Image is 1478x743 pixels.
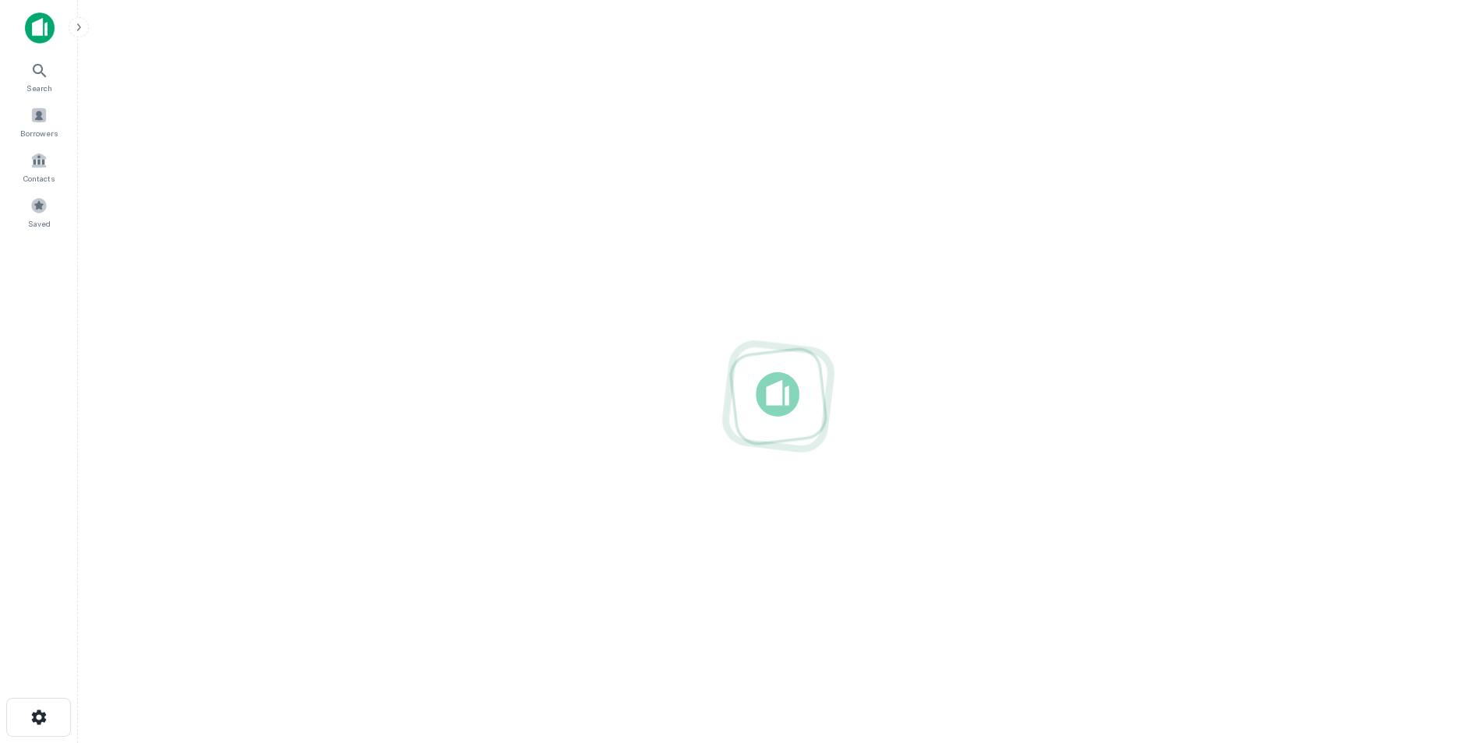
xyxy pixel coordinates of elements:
span: Contacts [23,172,55,185]
a: Borrowers [5,100,73,143]
a: Saved [5,191,73,233]
iframe: Chat Widget [1400,618,1478,693]
span: Borrowers [20,127,58,139]
a: Search [5,55,73,97]
span: Search [26,82,52,94]
span: Saved [28,217,51,230]
a: Contacts [5,146,73,188]
img: capitalize-icon.png [25,12,55,44]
